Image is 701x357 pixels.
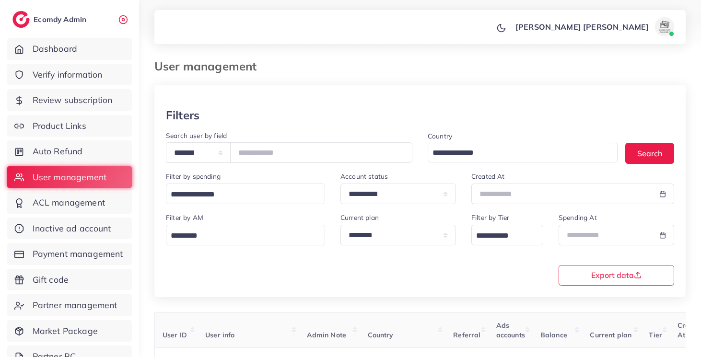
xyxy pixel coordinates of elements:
[649,331,662,339] span: Tier
[429,146,605,161] input: Search for option
[33,299,117,311] span: Partner management
[7,64,132,86] a: Verify information
[559,265,674,286] button: Export data
[34,15,89,24] h2: Ecomdy Admin
[167,229,313,243] input: Search for option
[12,11,30,28] img: logo
[7,166,132,188] a: User management
[515,21,649,33] p: [PERSON_NAME] [PERSON_NAME]
[7,192,132,214] a: ACL management
[167,187,313,202] input: Search for option
[166,225,325,245] div: Search for option
[307,331,347,339] span: Admin Note
[33,248,123,260] span: Payment management
[473,229,531,243] input: Search for option
[368,331,394,339] span: Country
[33,274,69,286] span: Gift code
[33,120,86,132] span: Product Links
[33,222,111,235] span: Inactive ad account
[471,225,543,245] div: Search for option
[7,38,132,60] a: Dashboard
[33,196,105,209] span: ACL management
[154,59,264,73] h3: User management
[33,94,113,106] span: Review subscription
[471,172,505,181] label: Created At
[166,131,227,140] label: Search user by field
[166,108,199,122] h3: Filters
[7,115,132,137] a: Product Links
[540,331,567,339] span: Balance
[33,171,106,184] span: User management
[591,271,642,279] span: Export data
[33,43,77,55] span: Dashboard
[7,140,132,162] a: Auto Refund
[7,320,132,342] a: Market Package
[496,321,525,339] span: Ads accounts
[7,243,132,265] a: Payment management
[7,89,132,111] a: Review subscription
[471,213,509,222] label: Filter by Tier
[428,131,452,141] label: Country
[33,145,83,158] span: Auto Refund
[12,11,89,28] a: logoEcomdy Admin
[655,17,674,36] img: avatar
[590,331,631,339] span: Current plan
[7,218,132,240] a: Inactive ad account
[166,213,203,222] label: Filter by AM
[559,213,597,222] label: Spending At
[510,17,678,36] a: [PERSON_NAME] [PERSON_NAME]avatar
[7,294,132,316] a: Partner management
[33,325,98,337] span: Market Package
[340,172,388,181] label: Account status
[428,143,618,162] div: Search for option
[340,213,379,222] label: Current plan
[33,69,103,81] span: Verify information
[625,143,674,163] button: Search
[453,331,480,339] span: Referral
[166,184,325,204] div: Search for option
[678,321,700,339] span: Create At
[163,331,187,339] span: User ID
[7,269,132,291] a: Gift code
[205,331,234,339] span: User info
[166,172,221,181] label: Filter by spending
